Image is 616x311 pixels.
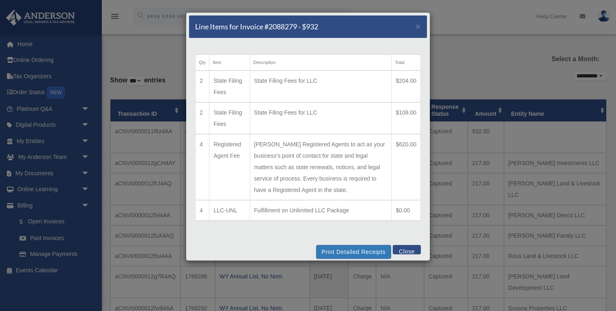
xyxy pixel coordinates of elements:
[209,200,250,221] td: LLC-UNL
[416,22,421,31] button: Close
[392,71,421,102] td: $204.00
[393,245,421,254] button: Close
[392,102,421,134] td: $108.00
[316,245,391,259] button: Print Detailed Receipts
[196,102,209,134] td: 2
[416,22,421,31] span: ×
[209,134,250,200] td: Registered Agent Fee
[250,55,392,71] th: Description
[196,134,209,200] td: 4
[250,134,392,200] td: [PERSON_NAME] Registered Agents to act as your business's point of contact for state and legal ma...
[209,102,250,134] td: State Filing Fees
[196,71,209,102] td: 2
[392,134,421,200] td: $620.00
[250,71,392,102] td: State Filing Fees for LLC
[250,200,392,221] td: Fulfillment on Unlimited LLC Package
[392,200,421,221] td: $0.00
[209,71,250,102] td: State Filing Fees
[392,55,421,71] th: Total
[195,22,318,32] h5: Line Items for Invoice #2088279 - $932
[196,55,209,71] th: Qty
[196,200,209,221] td: 4
[209,55,250,71] th: Item
[250,102,392,134] td: State Filing Fees for LLC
